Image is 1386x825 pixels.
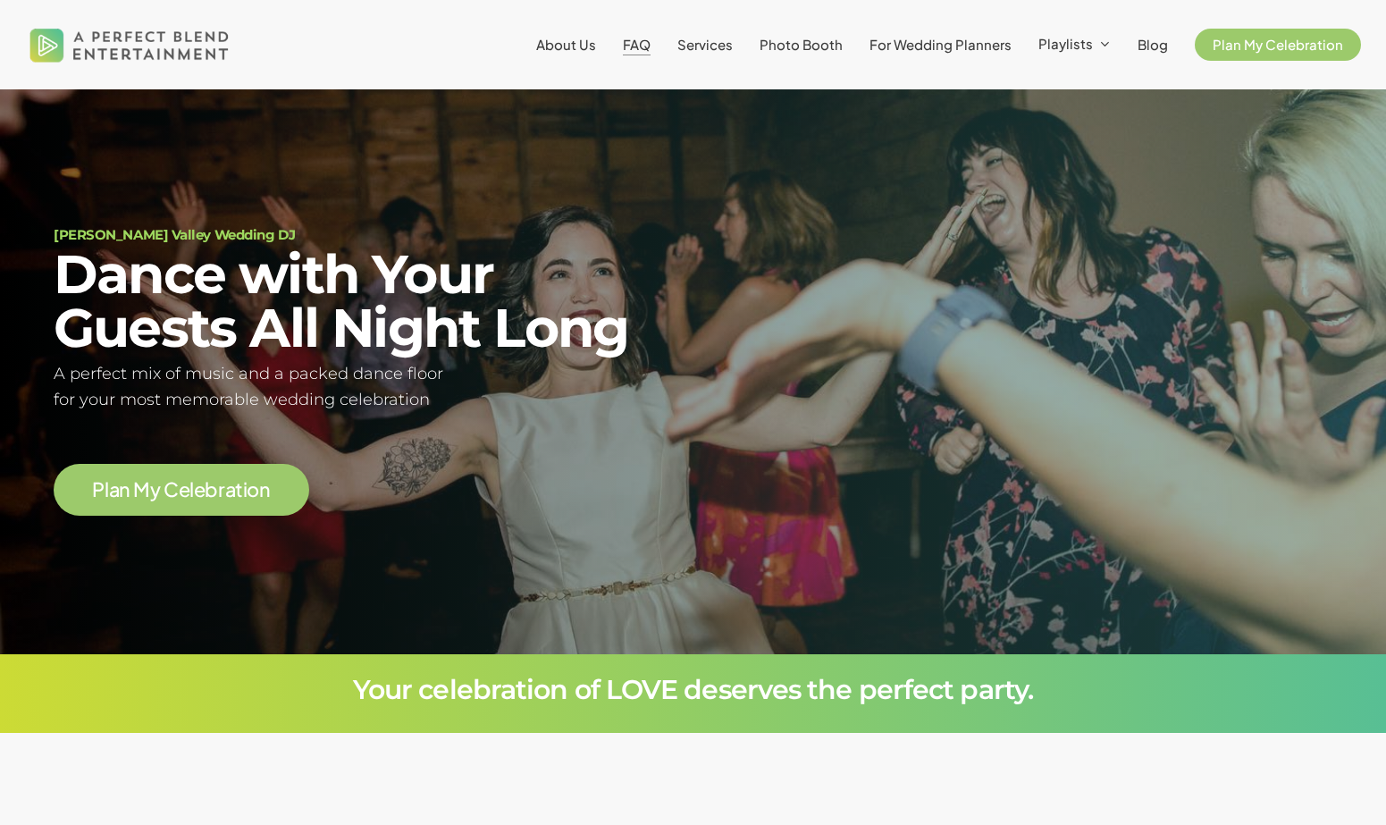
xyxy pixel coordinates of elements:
[179,480,190,500] span: e
[105,480,109,500] span: l
[92,479,270,501] a: Plan My Celebration
[623,36,651,53] span: FAQ
[235,480,243,500] span: t
[225,480,236,500] span: a
[92,480,105,500] span: P
[536,36,596,53] span: About Us
[164,480,179,500] span: C
[189,480,194,500] span: l
[133,480,150,500] span: M
[1213,36,1343,53] span: Plan My Celebration
[54,361,671,413] h5: A perfect mix of music and a packed dance floor for your most memorable wedding celebration
[1038,35,1093,52] span: Playlists
[1138,36,1168,53] span: Blog
[218,480,225,500] span: r
[869,38,1012,52] a: For Wedding Planners
[677,36,733,53] span: Services
[150,480,161,500] span: y
[243,480,248,500] span: i
[194,480,206,500] span: e
[247,480,259,500] span: o
[1138,38,1168,52] a: Blog
[109,480,120,500] span: a
[25,13,234,77] img: A Perfect Blend Entertainment
[677,38,733,52] a: Services
[536,38,596,52] a: About Us
[760,36,843,53] span: Photo Booth
[1038,37,1111,53] a: Playlists
[1195,38,1361,52] a: Plan My Celebration
[119,480,130,500] span: n
[205,480,218,500] span: b
[54,228,671,241] h1: [PERSON_NAME] Valley Wedding DJ
[54,677,1332,703] h3: Your celebration of LOVE deserves the perfect party.
[259,480,271,500] span: n
[760,38,843,52] a: Photo Booth
[54,248,671,355] h2: Dance with Your Guests All Night Long
[869,36,1012,53] span: For Wedding Planners
[623,38,651,52] a: FAQ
